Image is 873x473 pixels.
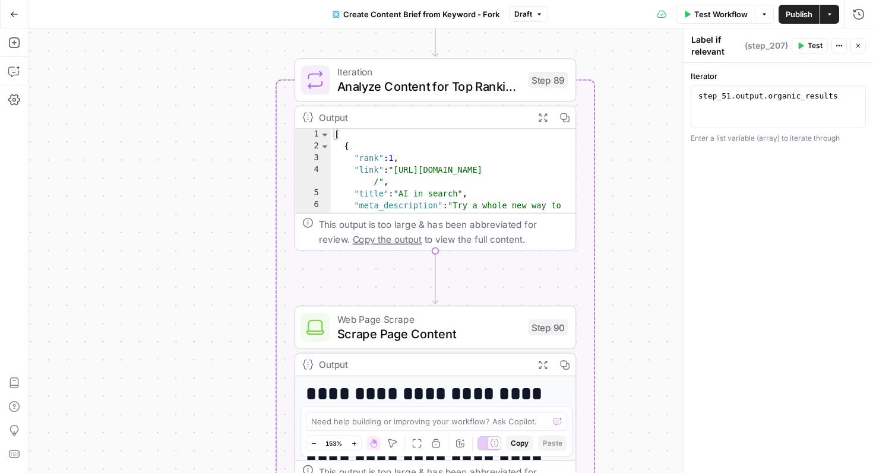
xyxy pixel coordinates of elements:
[691,34,742,58] textarea: Label if relevant
[509,7,548,22] button: Draft
[295,141,331,153] div: 2
[528,72,568,88] div: Step 89
[295,200,331,259] div: 6
[691,70,866,82] label: Iterator
[691,133,866,144] div: Enter a list variable (array) to iterate through
[694,8,748,20] span: Test Workflow
[353,234,422,245] span: Copy the output
[337,312,521,326] span: Web Page Scrape
[432,251,438,304] g: Edge from step_89 to step_90
[808,40,823,51] span: Test
[295,188,331,200] div: 5
[319,357,526,372] div: Output
[319,217,568,246] div: This output is too large & has been abbreviated for review. to view the full content.
[792,38,828,53] button: Test
[538,436,567,451] button: Paste
[676,5,755,24] button: Test Workflow
[745,40,788,52] span: ( step_207 )
[325,5,507,24] button: Create Content Brief from Keyword - Fork
[295,129,331,141] div: 1
[337,77,521,96] span: Analyze Content for Top Ranking Pages
[295,58,577,251] div: IterationAnalyze Content for Top Ranking PagesStep 89Output[ { "rank":1, "link":"[URL][DOMAIN_NAM...
[319,110,526,125] div: Output
[343,8,499,20] span: Create Content Brief from Keyword - Fork
[514,9,532,20] span: Draft
[432,4,438,56] g: Edge from step_209 to step_89
[325,439,342,448] span: 153%
[786,8,812,20] span: Publish
[779,5,820,24] button: Publish
[295,164,331,188] div: 4
[528,319,568,336] div: Step 90
[337,65,521,80] span: Iteration
[543,438,562,449] span: Paste
[337,325,521,343] span: Scrape Page Content
[295,153,331,164] div: 3
[511,438,529,449] span: Copy
[506,436,533,451] button: Copy
[320,141,330,153] span: Toggle code folding, rows 2 through 8
[320,129,330,141] span: Toggle code folding, rows 1 through 9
